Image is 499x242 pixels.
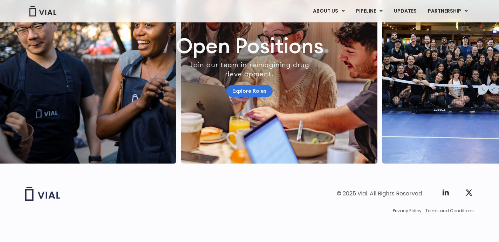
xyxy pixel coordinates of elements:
a: Privacy Policy [393,208,422,214]
a: Terms and Conditions [425,208,474,214]
a: UPDATES [388,5,422,17]
img: Vial logo wih "Vial" spelled out [25,187,60,201]
a: PIPELINEMenu Toggle [350,5,388,17]
a: ABOUT USMenu Toggle [307,5,350,17]
div: © 2025 Vial. All Rights Reserved [337,190,422,198]
a: PARTNERSHIPMenu Toggle [422,5,473,17]
a: Explore Roles [226,85,273,97]
img: Vial Logo [29,6,57,16]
